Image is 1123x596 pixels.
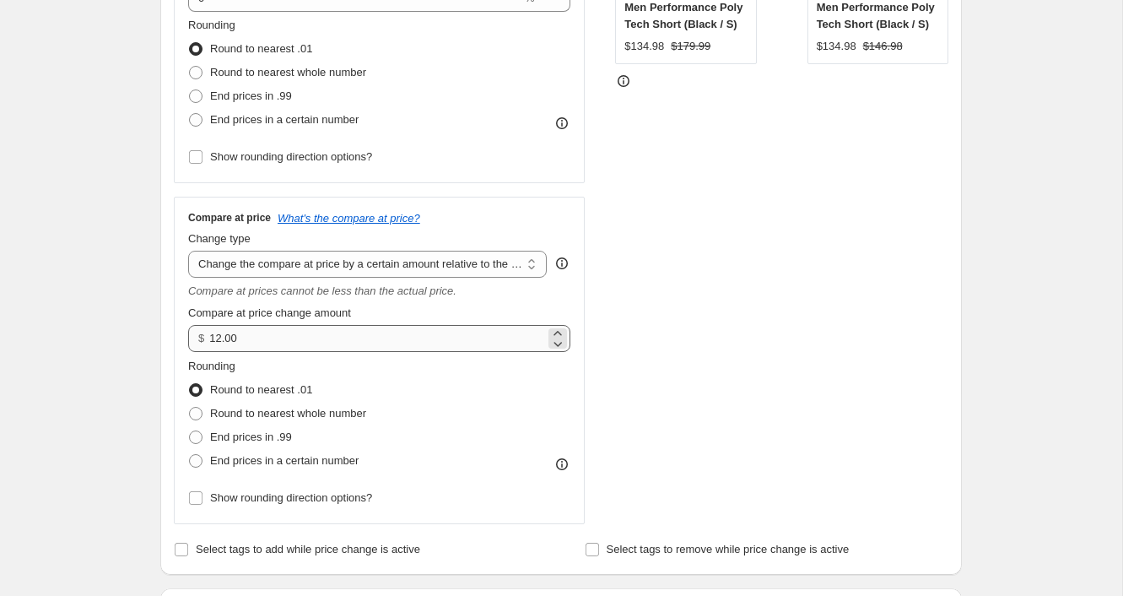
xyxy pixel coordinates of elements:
span: Round to nearest whole number [210,66,366,79]
span: Show rounding direction options? [210,150,372,163]
span: Show rounding direction options? [210,491,372,504]
span: Select tags to add while price change is active [196,543,420,555]
div: help [553,255,570,272]
span: Round to nearest .01 [210,42,312,55]
strike: $179.99 [671,38,710,55]
span: Round to nearest .01 [210,383,312,396]
span: End prices in .99 [210,89,292,102]
span: Compare at price change amount [188,306,351,319]
span: Rounding [188,19,235,31]
span: Round to nearest whole number [210,407,366,420]
strike: $146.98 [863,38,903,55]
div: $134.98 [624,38,664,55]
div: $134.98 [817,38,856,55]
span: End prices in .99 [210,431,292,443]
span: End prices in a certain number [210,113,359,126]
span: End prices in a certain number [210,454,359,467]
span: $ [198,332,204,344]
span: Rounding [188,360,235,372]
button: What's the compare at price? [278,212,420,225]
span: Change type [188,232,251,245]
i: Compare at prices cannot be less than the actual price. [188,284,456,297]
h3: Compare at price [188,211,271,225]
span: Select tags to remove while price change is active [607,543,850,555]
input: 12.00 [209,325,544,352]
